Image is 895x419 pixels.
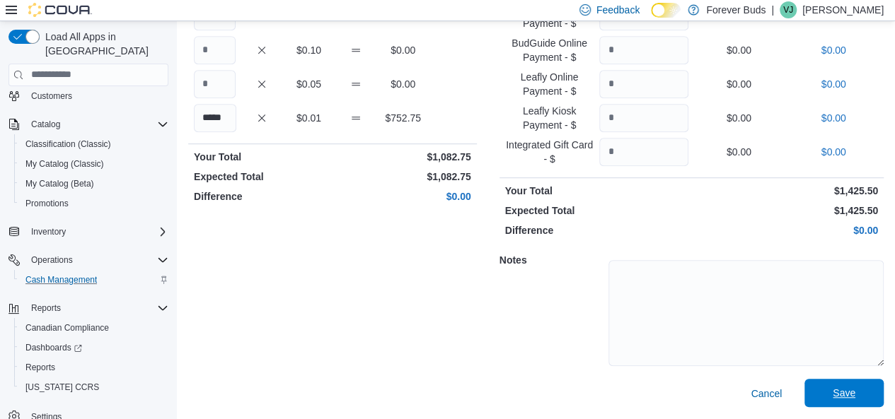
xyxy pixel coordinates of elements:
[382,77,424,91] p: $0.00
[20,175,100,192] a: My Catalog (Beta)
[599,138,688,166] input: Quantity
[20,155,110,172] a: My Catalog (Classic)
[789,77,878,91] p: $0.00
[25,223,168,240] span: Inventory
[20,359,168,376] span: Reports
[20,271,103,288] a: Cash Management
[3,114,174,134] button: Catalog
[14,270,174,290] button: Cash Management
[14,194,174,213] button: Promotions
[789,43,878,57] p: $0.00
[335,189,471,203] p: $0.00
[31,302,61,314] span: Reports
[14,174,174,194] button: My Catalog (Beta)
[20,136,117,153] a: Classification (Classic)
[20,136,168,153] span: Classification (Classic)
[288,43,330,57] p: $0.10
[14,134,174,154] button: Classification (Classic)
[382,111,424,125] p: $752.75
[25,88,78,105] a: Customers
[31,90,72,102] span: Customers
[505,184,689,198] p: Your Total
[20,195,168,212] span: Promotions
[25,342,82,353] span: Dashboards
[20,271,168,288] span: Cash Management
[31,254,73,266] span: Operations
[505,104,594,132] p: Leafly Kiosk Payment - $
[25,322,109,334] span: Canadian Compliance
[25,158,104,170] span: My Catalog (Classic)
[745,379,787,408] button: Cancel
[20,155,168,172] span: My Catalog (Classic)
[20,379,105,396] a: [US_STATE] CCRS
[599,70,688,98] input: Quantity
[3,298,174,318] button: Reports
[20,319,115,336] a: Canadian Compliance
[194,70,236,98] input: Quantity
[651,3,681,18] input: Dark Mode
[505,223,689,237] p: Difference
[335,170,471,184] p: $1,082.75
[25,87,168,105] span: Customers
[25,300,67,317] button: Reports
[802,1,884,18] p: [PERSON_NAME]
[20,319,168,336] span: Canadian Compliance
[25,252,168,268] span: Operations
[20,339,168,356] span: Dashboards
[505,70,594,98] p: Leafly Online Payment - $
[694,184,878,198] p: $1,425.50
[599,36,688,64] input: Quantity
[14,377,174,397] button: [US_STATE] CCRS
[789,145,878,159] p: $0.00
[780,1,797,18] div: Vish Joshi
[25,382,99,393] span: [US_STATE] CCRS
[694,203,878,218] p: $1,425.50
[694,223,878,237] p: $0.00
[599,104,688,132] input: Quantity
[505,138,594,166] p: Integrated Gift Card - $
[20,359,61,376] a: Reports
[596,3,640,17] span: Feedback
[194,189,330,203] p: Difference
[20,339,88,356] a: Dashboards
[194,36,236,64] input: Quantity
[20,379,168,396] span: Washington CCRS
[25,300,168,317] span: Reports
[694,77,783,91] p: $0.00
[25,198,69,209] span: Promotions
[31,119,60,130] span: Catalog
[31,226,66,237] span: Inventory
[335,150,471,164] p: $1,082.75
[25,138,111,150] span: Classification (Classic)
[3,222,174,242] button: Inventory
[14,154,174,174] button: My Catalog (Classic)
[694,43,783,57] p: $0.00
[288,77,330,91] p: $0.05
[194,104,236,132] input: Quantity
[14,358,174,377] button: Reports
[25,223,71,240] button: Inventory
[25,178,94,189] span: My Catalog (Beta)
[706,1,766,18] p: Forever Buds
[505,36,594,64] p: BudGuide Online Payment - $
[288,111,330,125] p: $0.01
[833,386,855,400] span: Save
[505,203,689,218] p: Expected Total
[20,175,168,192] span: My Catalog (Beta)
[789,111,878,125] p: $0.00
[382,43,424,57] p: $0.00
[194,170,330,184] p: Expected Total
[25,362,55,373] span: Reports
[25,116,168,133] span: Catalog
[28,3,92,17] img: Cova
[783,1,793,18] span: VJ
[14,338,174,358] a: Dashboards
[25,274,97,285] span: Cash Management
[20,195,74,212] a: Promotions
[194,150,330,164] p: Your Total
[751,386,782,401] span: Cancel
[14,318,174,338] button: Canadian Compliance
[500,246,606,274] h5: Notes
[40,30,168,58] span: Load All Apps in [GEOGRAPHIC_DATA]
